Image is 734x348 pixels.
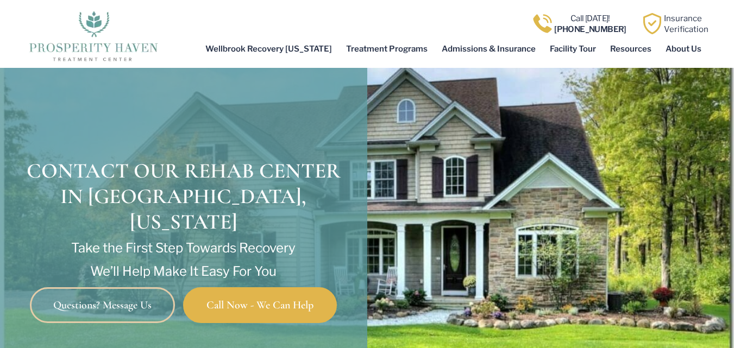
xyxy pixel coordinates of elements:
a: Questions? Message Us [30,287,175,323]
a: Resources [603,36,658,61]
span: Call Now - We Can Help [206,300,313,311]
a: Treatment Programs [339,36,435,61]
a: Call [DATE]![PHONE_NUMBER] [554,14,626,34]
b: [PHONE_NUMBER] [554,24,626,34]
span: Questions? Message Us [53,300,152,311]
a: About Us [658,36,708,61]
h1: Contact Our Rehab Center in [GEOGRAPHIC_DATA], [US_STATE] [5,159,362,235]
p: We’ll Help Make It Easy For You [5,264,362,279]
img: Call one of Prosperity Haven's dedicated counselors today so we can help you overcome addiction [532,13,553,34]
img: The logo for Prosperity Haven Addiction Recovery Center. [26,8,161,62]
p: Take the First Step Towards Recovery [5,241,362,255]
img: Learn how Prosperity Haven, a verified substance abuse center can help you overcome your addiction [642,13,663,34]
a: Facility Tour [543,36,603,61]
a: Wellbrook Recovery [US_STATE] [198,36,339,61]
a: Admissions & Insurance [435,36,543,61]
a: InsuranceVerification [664,14,708,34]
a: Call Now - We Can Help [183,287,337,323]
